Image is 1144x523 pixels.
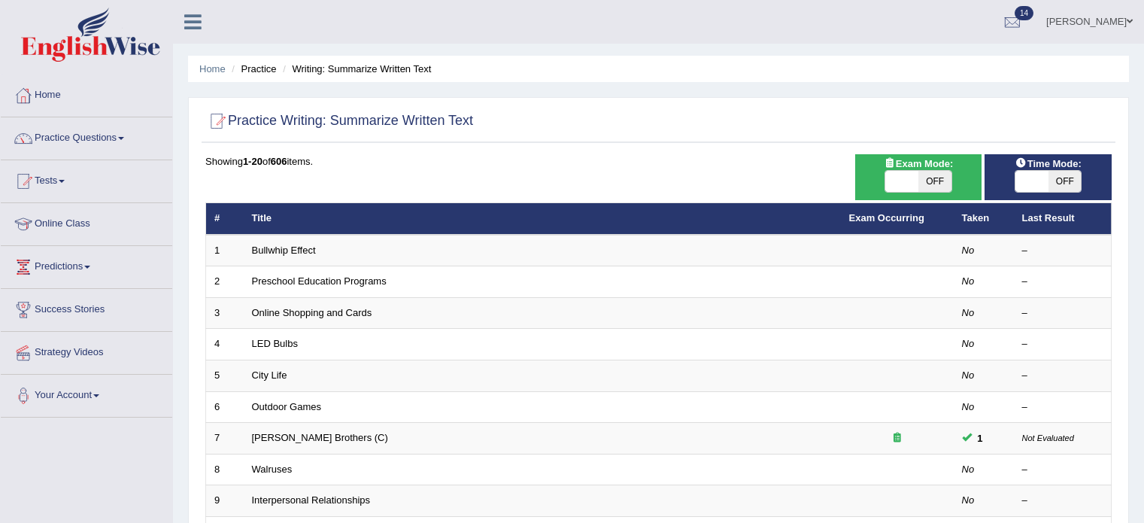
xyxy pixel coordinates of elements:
a: Tests [1,160,172,198]
a: Home [199,63,226,74]
em: No [962,369,975,381]
a: Bullwhip Effect [252,245,316,256]
div: Showing of items. [205,154,1112,169]
a: Exam Occurring [849,212,924,223]
a: Online Shopping and Cards [252,307,372,318]
td: 3 [206,297,244,329]
th: Last Result [1014,203,1112,235]
a: Predictions [1,246,172,284]
td: 5 [206,360,244,392]
li: Practice [228,62,276,76]
span: Time Mode: [1009,156,1088,172]
em: No [962,275,975,287]
li: Writing: Summarize Written Text [279,62,431,76]
em: No [962,494,975,506]
td: 6 [206,391,244,423]
a: Home [1,74,172,112]
b: 606 [271,156,287,167]
th: # [206,203,244,235]
td: 7 [206,423,244,455]
div: – [1022,337,1103,351]
a: LED Bulbs [252,338,298,349]
div: Exam occurring question [849,431,945,445]
span: Exam Mode: [878,156,959,172]
a: Preschool Education Programs [252,275,387,287]
a: Online Class [1,203,172,241]
div: – [1022,494,1103,508]
div: Show exams occurring in exams [855,154,982,200]
em: No [962,401,975,412]
a: City Life [252,369,287,381]
td: 4 [206,329,244,360]
th: Title [244,203,841,235]
small: Not Evaluated [1022,433,1074,442]
a: Interpersonal Relationships [252,494,371,506]
span: OFF [918,171,951,192]
a: Outdoor Games [252,401,322,412]
a: Strategy Videos [1,332,172,369]
div: – [1022,400,1103,415]
h2: Practice Writing: Summarize Written Text [205,110,473,132]
a: Walruses [252,464,293,475]
a: Your Account [1,375,172,412]
td: 2 [206,266,244,298]
span: 14 [1015,6,1033,20]
td: 8 [206,454,244,485]
td: 1 [206,235,244,266]
span: You can still take this question [972,430,989,446]
em: No [962,245,975,256]
div: – [1022,275,1103,289]
div: – [1022,306,1103,321]
th: Taken [954,203,1014,235]
em: No [962,464,975,475]
a: Success Stories [1,289,172,327]
span: OFF [1048,171,1082,192]
em: No [962,307,975,318]
td: 9 [206,485,244,517]
em: No [962,338,975,349]
div: – [1022,244,1103,258]
b: 1-20 [243,156,262,167]
a: Practice Questions [1,117,172,155]
a: [PERSON_NAME] Brothers (C) [252,432,388,443]
div: – [1022,369,1103,383]
div: – [1022,463,1103,477]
